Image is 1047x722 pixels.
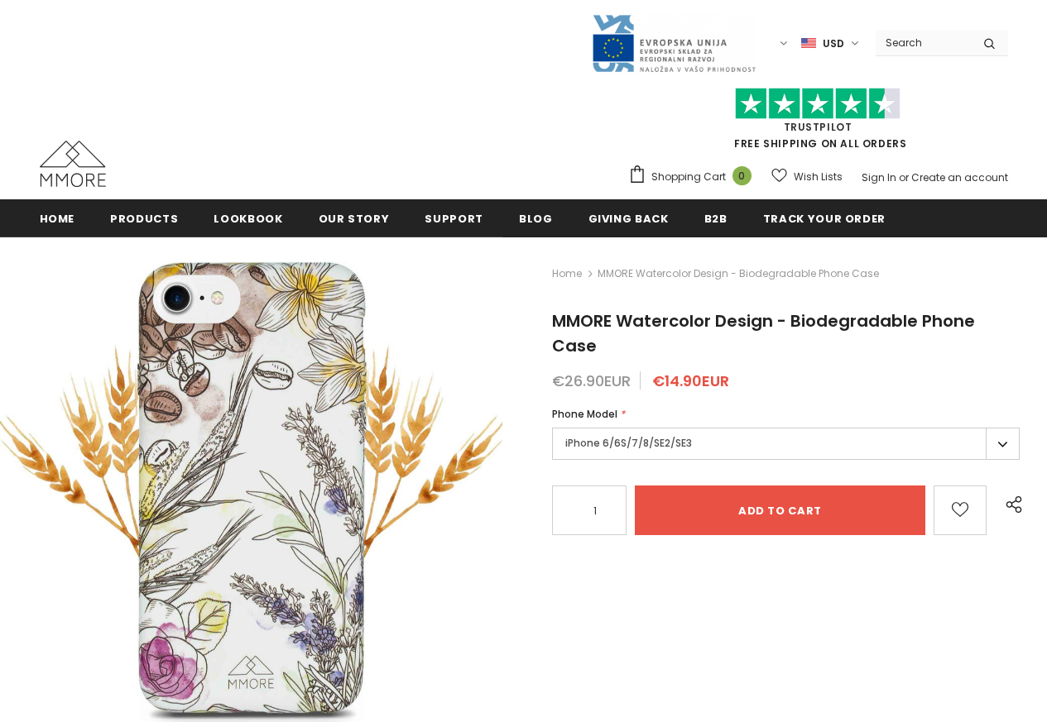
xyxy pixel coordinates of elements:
[519,211,553,227] span: Blog
[40,211,75,227] span: Home
[40,199,75,237] a: Home
[425,199,483,237] a: support
[588,211,669,227] span: Giving back
[425,211,483,227] span: support
[823,36,844,52] span: USD
[588,199,669,237] a: Giving back
[704,211,728,227] span: B2B
[110,199,178,237] a: Products
[899,170,909,184] span: or
[628,95,1008,151] span: FREE SHIPPING ON ALL ORDERS
[732,166,752,185] span: 0
[591,36,756,50] a: Javni Razpis
[763,199,886,237] a: Track your order
[635,485,925,535] input: Add to cart
[552,371,631,391] span: €26.90EUR
[876,31,971,55] input: Search Site
[552,309,975,357] span: MMORE Watercolor Design - Biodegradable Phone Case
[771,162,843,191] a: Wish Lists
[519,199,553,237] a: Blog
[628,165,760,189] a: Shopping Cart 0
[651,169,726,185] span: Shopping Cart
[214,211,282,227] span: Lookbook
[911,170,1008,184] a: Create an account
[214,199,282,237] a: Lookbook
[794,169,843,185] span: Wish Lists
[862,170,896,184] a: Sign In
[763,211,886,227] span: Track your order
[319,199,390,237] a: Our Story
[110,211,178,227] span: Products
[319,211,390,227] span: Our Story
[552,428,1020,460] label: iPhone 6/6S/7/8/SE2/SE3
[552,264,582,284] a: Home
[704,199,728,237] a: B2B
[735,88,901,120] img: Trust Pilot Stars
[40,141,106,187] img: MMORE Cases
[652,371,729,391] span: €14.90EUR
[552,407,617,421] span: Phone Model
[784,120,852,134] a: Trustpilot
[801,36,816,50] img: USD
[598,264,879,284] span: MMORE Watercolor Design - Biodegradable Phone Case
[591,13,756,74] img: Javni Razpis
